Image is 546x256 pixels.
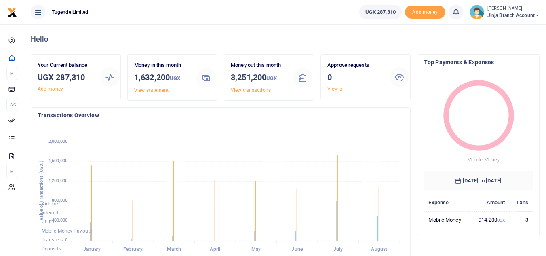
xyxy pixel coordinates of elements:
h3: 3,251,200 [231,71,287,85]
h3: UGX 287,310 [38,71,93,83]
img: profile-user [470,5,484,19]
th: Txns [509,194,533,211]
a: View transactions [231,87,271,93]
tspan: 0 [65,237,67,243]
li: Ac [6,98,17,111]
td: 914,200 [470,211,509,228]
a: Add money [38,86,63,92]
span: Internet [42,210,59,216]
img: logo-small [7,8,17,17]
h4: Top Payments & Expenses [424,58,533,67]
span: Mobile Money [467,157,500,163]
a: UGX 287,310 [359,5,402,19]
a: Add money [405,8,445,15]
h3: 0 [327,71,383,83]
tspan: 400,000 [52,218,67,223]
tspan: 800,000 [52,198,67,203]
tspan: August [371,247,387,252]
tspan: January [83,247,101,252]
small: UGX [170,75,180,81]
a: logo-small logo-large logo-large [7,9,17,15]
h4: Hello [31,35,540,44]
span: Jinja branch account [487,12,540,19]
td: 3 [509,211,533,228]
p: Your Current balance [38,61,93,70]
tspan: 2,000,000 [48,139,67,144]
p: Approve requests [327,61,383,70]
li: M [6,67,17,80]
span: UGX 287,310 [365,8,396,16]
span: Airtime [42,201,58,207]
li: Toup your wallet [405,6,445,19]
small: UGX [497,218,505,222]
tspan: 1,600,000 [48,159,67,164]
text: Value of Transactions (UGX ) [39,161,44,221]
span: Add money [405,6,445,19]
span: Mobile Money Payouts [42,228,92,234]
th: Expense [424,194,470,211]
h6: [DATE] to [DATE] [424,171,533,190]
p: Money in this month [134,61,190,70]
small: [PERSON_NAME] [487,5,540,12]
h3: 1,632,200 [134,71,190,85]
tspan: 1,200,000 [48,178,67,184]
a: View statement [134,87,169,93]
span: Tugende Limited [48,8,92,16]
small: UGX [266,75,277,81]
li: Wallet ballance [356,5,405,19]
td: Mobile Money [424,211,470,228]
p: Money out this month [231,61,287,70]
a: View all [327,86,345,92]
span: Deposits [42,246,61,252]
span: Transfers [42,237,63,243]
tspan: March [167,247,181,252]
li: M [6,165,17,178]
th: Amount [470,194,509,211]
tspan: February [123,247,143,252]
h4: Transactions Overview [38,111,404,120]
span: Utility [42,219,55,225]
a: profile-user [PERSON_NAME] Jinja branch account [470,5,540,19]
